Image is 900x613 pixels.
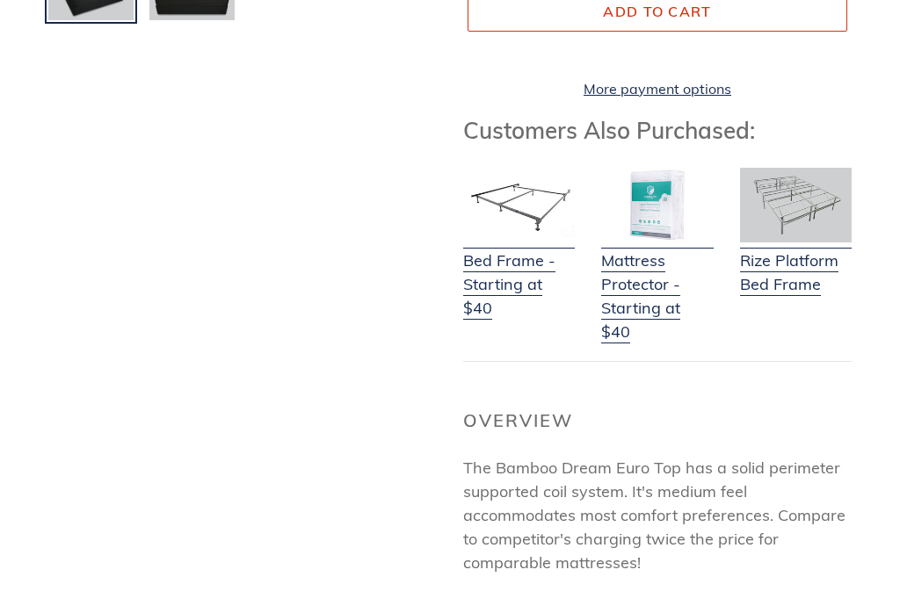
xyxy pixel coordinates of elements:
[740,169,852,243] img: Adjustable Base
[463,411,852,432] h2: Overview
[601,169,713,243] img: Mattress Protector
[463,227,575,321] a: Bed Frame - Starting at $40
[463,169,575,243] img: Bed Frame
[463,118,852,145] h3: Customers Also Purchased:
[740,227,852,297] a: Rize Platform Bed Frame
[603,4,711,21] span: Add to cart
[463,458,846,573] span: The Bamboo Dream Euro Top has a solid perimeter supported coil system. It's medium feel accommoda...
[601,227,713,344] a: Mattress Protector - Starting at $40
[468,79,847,100] a: More payment options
